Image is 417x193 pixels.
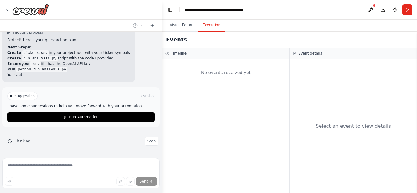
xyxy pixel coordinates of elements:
strong: Ensure [7,62,21,66]
span: Suggestion [14,94,35,98]
code: tickers.csv [22,50,49,56]
nav: breadcrumb [185,7,259,13]
div: No events received yet [165,62,286,83]
h3: Timeline [171,51,187,56]
li: your file has the OpenAI API key [7,61,130,66]
div: Select an event to view details [316,123,391,130]
button: Execution [198,19,225,32]
code: run_analysis.py [22,56,58,61]
button: Upload files [116,177,125,186]
p: Your aut [7,72,130,77]
span: Send [140,179,149,184]
h2: Events [166,35,187,44]
p: I have some suggestions to help you move forward with your automation. [7,104,155,109]
strong: Create [7,51,21,55]
code: python run_analysis.py [16,67,67,72]
img: Logo [12,4,49,15]
button: Click to speak your automation idea [126,177,135,186]
button: Visual Editor [165,19,198,32]
button: Run Automation [7,112,155,122]
span: Run Automation [69,115,99,120]
button: ▶Thought process [7,30,43,35]
p: Perfect! Here's your quick action plan: [7,37,130,43]
span: ▶ [7,30,10,35]
strong: Next Steps: [7,45,31,49]
button: Improve this prompt [5,177,13,186]
span: Thought process [13,30,43,35]
button: Stop [145,137,158,146]
li: in your project root with your ticker symbols [7,50,130,55]
span: Stop [147,139,156,144]
button: Switch to previous chat [130,22,145,29]
button: Dismiss [138,93,155,99]
strong: Run [7,67,15,71]
button: Start a new chat [147,22,157,29]
li: script with the code I provided [7,55,130,61]
code: .env [30,61,41,67]
button: Send [136,177,157,186]
span: Thinking... [15,139,34,144]
strong: Create [7,56,21,60]
button: Hide left sidebar [166,5,175,14]
h3: Event details [298,51,322,56]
